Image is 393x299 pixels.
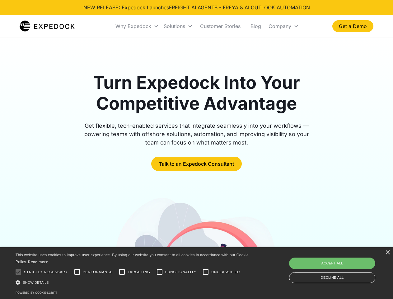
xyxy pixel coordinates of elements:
[169,4,310,11] a: FREIGHT AI AGENTS - FREYA & AI OUTLOOK AUTOMATION
[24,269,68,275] span: Strictly necessary
[211,269,240,275] span: Unclassified
[20,20,75,32] img: Expedock Logo
[20,20,75,32] a: home
[164,23,185,29] div: Solutions
[128,269,150,275] span: Targeting
[83,269,113,275] span: Performance
[16,291,57,294] a: Powered by cookie-script
[246,16,266,37] a: Blog
[83,4,310,11] div: NEW RELEASE: Expedock Launches
[195,16,246,37] a: Customer Stories
[28,259,48,264] a: Read more
[16,253,249,264] span: This website uses cookies to improve user experience. By using our website you consent to all coo...
[77,121,316,147] div: Get flexible, tech-enabled services that integrate seamlessly into your workflows — powering team...
[16,279,251,286] div: Show details
[113,16,161,37] div: Why Expedock
[289,232,393,299] iframe: Chat Widget
[332,20,373,32] a: Get a Demo
[161,16,195,37] div: Solutions
[77,72,316,114] h1: Turn Expedock Into Your Competitive Advantage
[115,23,151,29] div: Why Expedock
[23,281,49,284] span: Show details
[269,23,291,29] div: Company
[266,16,301,37] div: Company
[151,157,242,171] a: Talk to an Expedock Consultant
[165,269,196,275] span: Functionality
